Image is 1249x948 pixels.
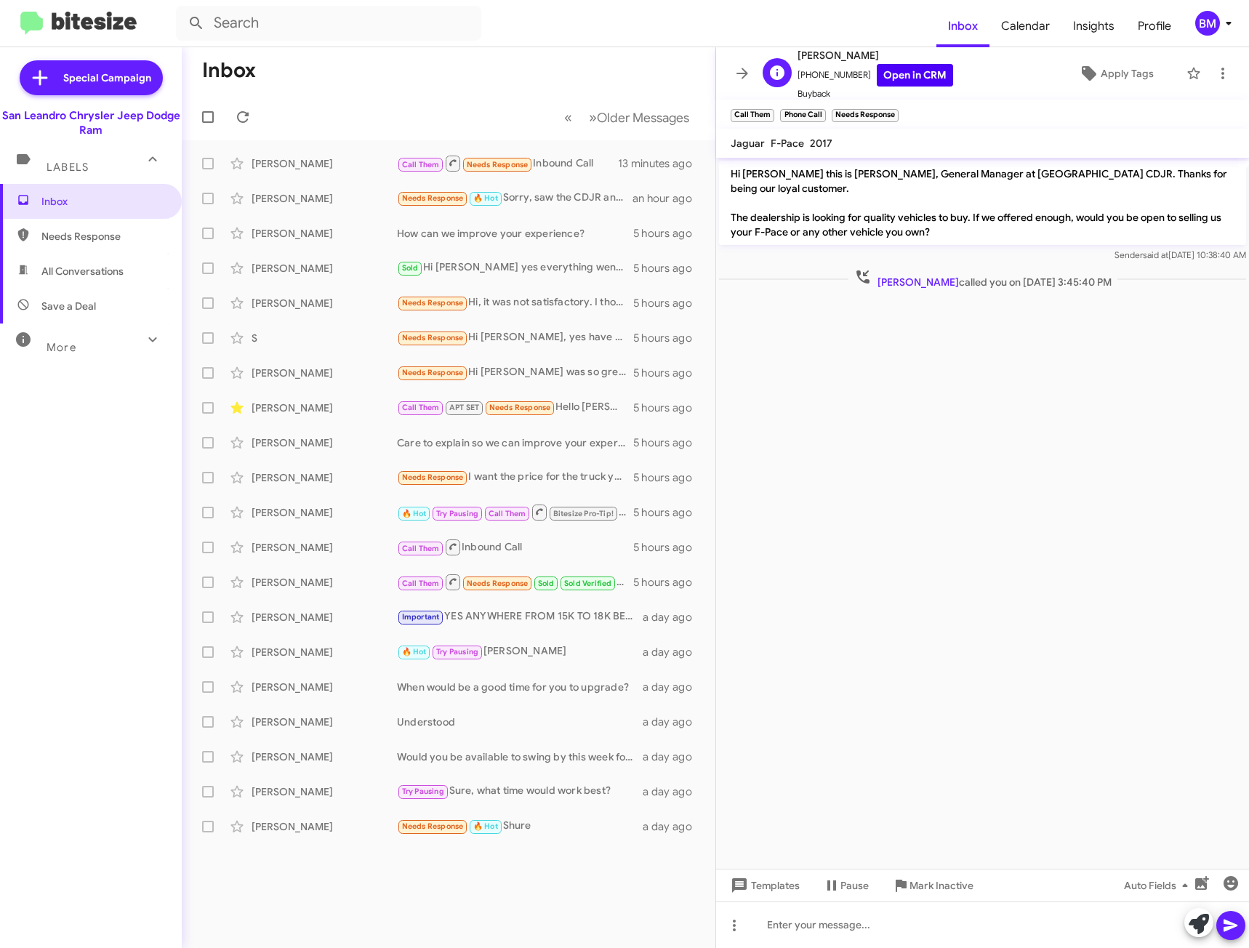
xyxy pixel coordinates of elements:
span: Needs Response [402,193,464,203]
div: a day ago [643,750,704,764]
span: Important [402,612,440,622]
nav: Page navigation example [556,103,698,132]
div: How can we improve your experience? [397,226,633,241]
span: » [589,108,597,126]
div: S [252,331,397,345]
a: Profile [1126,5,1183,47]
button: BM [1183,11,1233,36]
div: 5 hours ago [633,401,704,415]
span: Sender [DATE] 10:38:40 AM [1115,249,1246,260]
div: 5 hours ago [633,366,704,380]
small: Needs Response [832,109,899,122]
div: [PERSON_NAME] [252,226,397,241]
span: 2017 [810,137,832,150]
div: a day ago [643,645,704,659]
div: [PERSON_NAME] [397,643,643,660]
div: 5 hours ago [633,261,704,276]
button: Auto Fields [1112,872,1205,899]
button: Apply Tags [1053,60,1179,87]
div: 5 hours ago [633,435,704,450]
span: Older Messages [597,110,689,126]
a: Special Campaign [20,60,163,95]
div: an hour ago [632,191,704,206]
a: Open in CRM [877,64,953,87]
div: [PERSON_NAME] [252,505,397,520]
span: 🔥 Hot [473,193,498,203]
span: 🔥 Hot [402,509,427,518]
a: Inbox [936,5,989,47]
p: Hi [PERSON_NAME] this is [PERSON_NAME], General Manager at [GEOGRAPHIC_DATA] CDJR. Thanks for bei... [719,161,1246,245]
div: 5 hours ago [633,331,704,345]
span: Needs Response [402,473,464,482]
span: Sold Verified [564,579,612,588]
span: Pause [840,872,869,899]
div: a day ago [643,680,704,694]
span: Needs Response [467,579,529,588]
span: Bitesize Pro-Tip! [553,509,614,518]
small: Phone Call [780,109,825,122]
span: [PERSON_NAME] [798,47,953,64]
span: Labels [47,161,89,174]
div: [PERSON_NAME] [252,819,397,834]
span: Save a Deal [41,299,96,313]
span: Inbox [41,194,165,209]
span: Try Pausing [436,647,478,656]
span: Call Them [489,509,526,518]
div: Inbound Call [397,154,618,172]
span: said at [1143,249,1168,260]
div: [PERSON_NAME] [252,715,397,729]
div: Sure, what time would work best? [397,783,643,800]
div: I want the price for the truck you are selling [397,469,633,486]
span: Sold [538,579,555,588]
span: Call Them [402,403,440,412]
span: 🔥 Hot [473,822,498,831]
span: Call Them [402,579,440,588]
span: Needs Response [402,822,464,831]
button: Templates [716,872,811,899]
div: Hi, it was not satisfactory. I thought I will get good deal and I will finalize the deal but I di... [397,294,633,311]
span: F-Pace [771,137,804,150]
div: [PERSON_NAME] [252,366,397,380]
div: [PERSON_NAME] [252,610,397,624]
div: 5 hours ago [633,296,704,310]
div: [PERSON_NAME] [252,156,397,171]
div: When would be a good time for you to upgrade? [397,680,643,694]
button: Next [580,103,698,132]
span: Auto Fields [1124,872,1194,899]
div: Inbound Call [397,538,633,556]
div: [PERSON_NAME] [252,191,397,206]
div: 5 hours ago [633,540,704,555]
span: Jaguar [731,137,765,150]
span: Sold [402,263,419,273]
div: Understood [397,715,643,729]
button: Previous [555,103,581,132]
div: Hi [PERSON_NAME] was so great and her customer service was top tier. It was really nice to speak ... [397,364,633,381]
span: Try Pausing [436,509,478,518]
span: Apply Tags [1101,60,1154,87]
span: Templates [728,872,800,899]
div: [PERSON_NAME] [252,540,397,555]
span: APT SET [449,403,479,412]
div: Good morning [PERSON_NAME], yes, I was visited your dealership, but I am not sell my car on your ... [397,503,633,521]
a: Insights [1061,5,1126,47]
a: Calendar [989,5,1061,47]
div: [PERSON_NAME] [252,296,397,310]
span: Call Them [402,544,440,553]
div: a day ago [643,715,704,729]
div: [PERSON_NAME] [252,470,397,485]
div: Hi [PERSON_NAME], yes have been there but I guess pricing didn’t worked so if you can make it the... [397,329,633,346]
input: Search [176,6,481,41]
div: YES ANYWHERE FROM 15K TO 18K BEFORE WE INSPECT IT [397,608,643,625]
div: a day ago [643,784,704,799]
div: [PERSON_NAME] [252,401,397,415]
div: 5 hours ago [633,226,704,241]
span: Needs Response [402,333,464,342]
button: Mark Inactive [880,872,985,899]
span: Needs Response [402,298,464,308]
span: All Conversations [41,264,124,278]
div: Hi [PERSON_NAME] yes everything went well I am very satisfied with the team there and the young m... [397,260,633,276]
span: Mark Inactive [909,872,973,899]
